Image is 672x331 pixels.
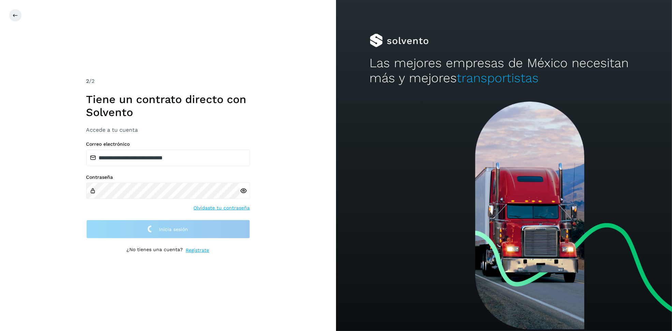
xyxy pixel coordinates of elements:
span: 2 [86,78,89,84]
h2: Las mejores empresas de México necesitan más y mejores [370,56,639,86]
p: ¿No tienes una cuenta? [127,247,183,254]
h3: Accede a tu cuenta [86,127,250,133]
a: Olvidaste tu contraseña [194,204,250,212]
button: Inicia sesión [86,220,250,239]
h1: Tiene un contrato directo con Solvento [86,93,250,119]
label: Correo electrónico [86,141,250,147]
div: /2 [86,77,250,85]
a: Regístrate [186,247,209,254]
label: Contraseña [86,174,250,180]
span: transportistas [457,71,539,85]
span: Inicia sesión [159,227,188,232]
